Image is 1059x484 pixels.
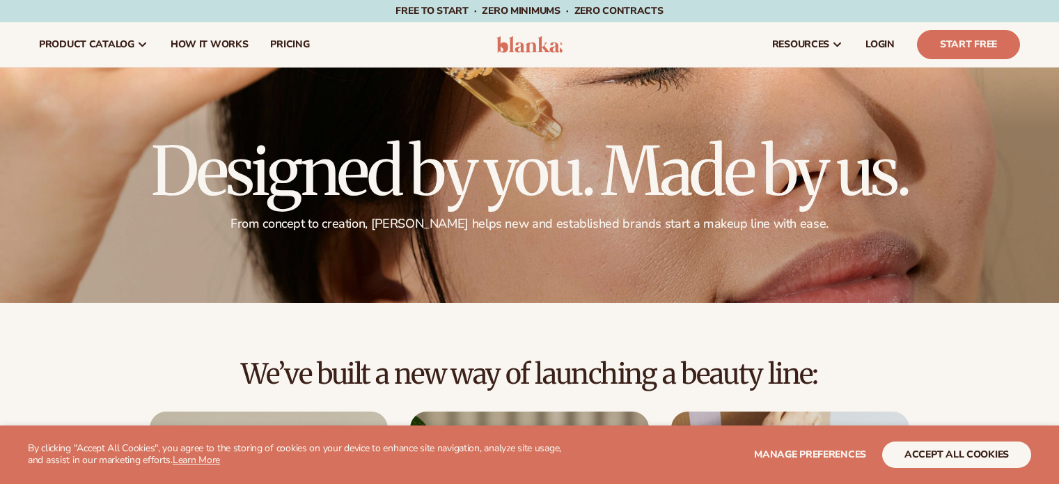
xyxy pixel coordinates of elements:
[28,22,159,67] a: product catalog
[39,359,1020,389] h2: We’ve built a new way of launching a beauty line:
[754,442,866,468] button: Manage preferences
[395,4,663,17] span: Free to start · ZERO minimums · ZERO contracts
[917,30,1020,59] a: Start Free
[772,39,829,50] span: resources
[39,39,134,50] span: product catalog
[854,22,906,67] a: LOGIN
[151,216,909,232] p: From concept to creation, [PERSON_NAME] helps new and established brands start a makeup line with...
[173,453,220,467] a: Learn More
[151,138,909,205] h1: Designed by you. Made by us.
[159,22,260,67] a: How It Works
[28,443,577,467] p: By clicking "Accept All Cookies", you agree to the storing of cookies on your device to enhance s...
[270,39,309,50] span: pricing
[754,448,866,461] span: Manage preferences
[882,442,1031,468] button: accept all cookies
[865,39,895,50] span: LOGIN
[496,36,563,53] img: logo
[761,22,854,67] a: resources
[171,39,249,50] span: How It Works
[259,22,320,67] a: pricing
